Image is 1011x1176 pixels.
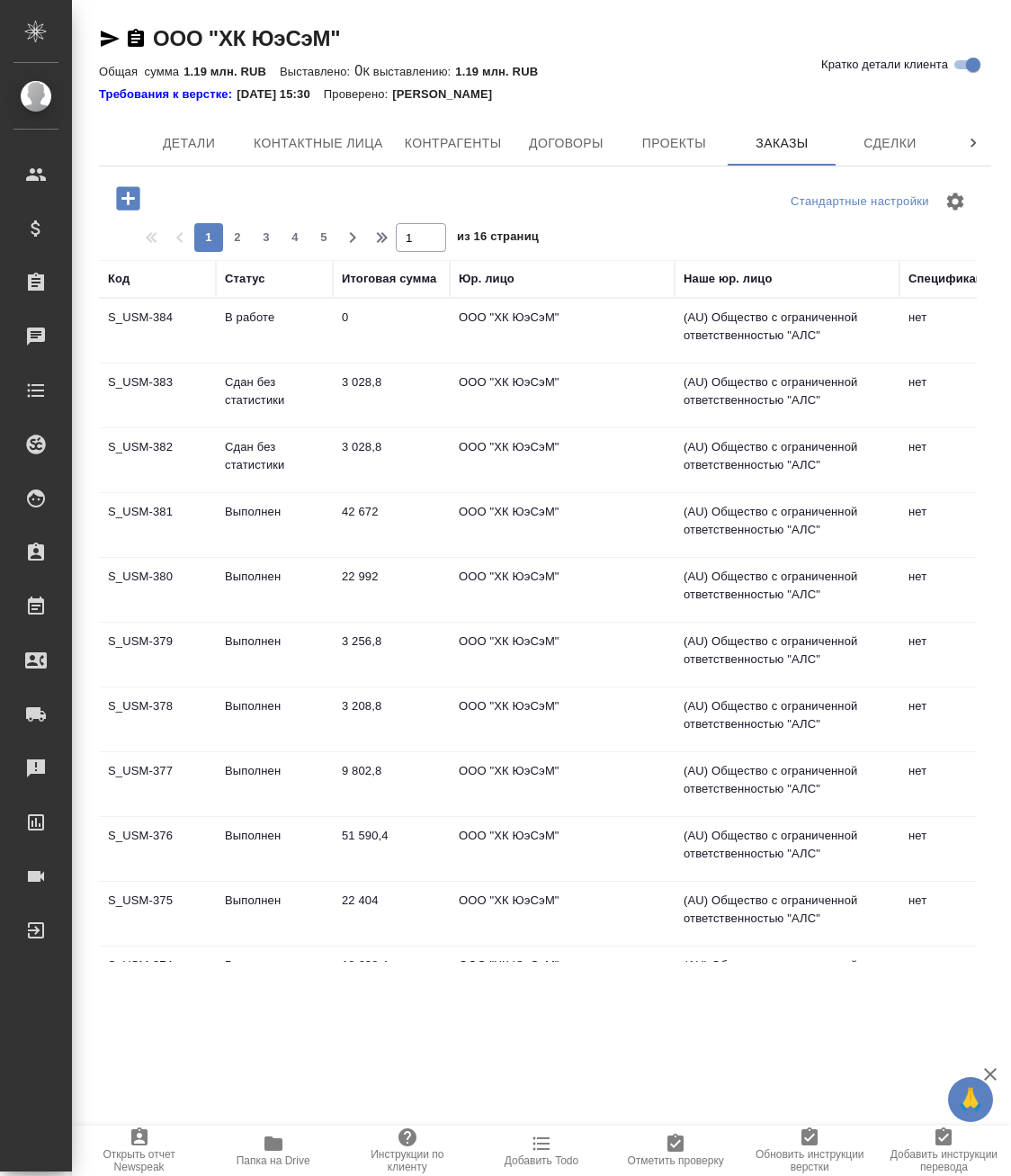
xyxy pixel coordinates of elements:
[333,494,450,557] td: 42 672
[684,270,773,288] div: Наше юр. лицо
[450,559,675,622] td: ООО "ХК ЮэСэМ"
[153,26,341,50] a: ООО "ХК ЮэСэМ"
[450,688,675,751] td: ООО "ХК ЮэСэМ"
[675,429,899,492] td: (AU) Общество с ограниченной ответственностью "АЛС"
[216,753,333,816] td: Выполнен
[99,28,121,49] button: Скопировать ссылку для ЯМессенджера
[99,60,991,82] div: 0
[216,818,333,881] td: Выполнен
[675,883,899,946] td: (AU) Общество с ограниченной ответственностью "АЛС"
[333,429,450,492] td: 3 028,8
[99,947,216,1010] td: S_USM-374
[675,494,899,557] td: (AU) Общество с ограниченной ответственностью "АЛС"
[934,180,977,223] span: Настроить таблицу
[333,818,450,881] td: 51 590,4
[99,300,216,363] td: S_USM-384
[450,429,675,492] td: ООО "ХК ЮэСэМ"
[457,226,539,252] span: из 16 страниц
[342,270,436,288] div: Итоговая сумма
[362,65,455,78] p: К выставлению:
[333,624,450,687] td: 3 256,8
[450,947,675,1010] td: ООО "ХК ЮэСэМ"
[223,223,252,252] button: 2
[450,364,675,427] td: ООО "ХК ЮэСэМ"
[333,947,450,1010] td: 18 638,4
[183,65,280,78] p: 1.19 млн. RUB
[333,688,450,751] td: 3 208,8
[254,132,383,155] span: Контактные лица
[216,300,333,363] td: В работе
[675,947,899,1010] td: (AU) Общество с ограниченной ответственностью "АЛС"
[324,85,393,103] p: Проверено:
[99,818,216,881] td: S_USM-376
[675,559,899,622] td: (AU) Общество с ограниченной ответственностью "АЛС"
[333,753,450,816] td: 9 802,8
[450,494,675,557] td: ООО "ХК ЮэСэМ"
[99,883,216,946] td: S_USM-375
[216,364,333,427] td: Сдан без статистики
[392,85,505,103] p: [PERSON_NAME]
[216,559,333,622] td: Выполнен
[450,818,675,881] td: ООО "ХК ЮэСэМ"
[450,753,675,816] td: ООО "ХК ЮэСэМ"
[455,65,551,78] p: 1.19 млн. RUB
[99,624,216,687] td: S_USM-379
[450,300,675,363] td: ООО "ХК ЮэСэМ"
[459,270,514,288] div: Юр. лицо
[738,132,825,155] span: Заказы
[523,132,609,155] span: Договоры
[450,883,675,946] td: ООО "ХК ЮэСэМ"
[99,688,216,751] td: S_USM-378
[216,883,333,946] td: Выполнен
[216,429,333,492] td: Сдан без статистики
[309,229,338,247] span: 5
[281,229,309,247] span: 4
[821,56,948,74] span: Кратко детали клиента
[99,85,237,103] div: Нажми, чтобы открыть папку с инструкцией
[99,65,183,78] p: Общая сумма
[252,223,281,252] button: 3
[309,223,338,252] button: 5
[675,753,899,816] td: (AU) Общество с ограниченной ответственностью "АЛС"
[103,180,153,217] button: Добавить проект
[99,753,216,816] td: S_USM-377
[280,65,354,78] p: Выставлено:
[99,429,216,492] td: S_USM-382
[908,270,998,288] div: Спецификация
[216,947,333,1010] td: Выполнен
[252,229,281,247] span: 3
[450,624,675,687] td: ООО "ХК ЮэСэМ"
[675,300,899,363] td: (AU) Общество с ограниченной ответственностью "АЛС"
[99,494,216,557] td: S_USM-381
[99,364,216,427] td: S_USM-383
[125,28,147,49] button: Скопировать ссылку
[225,270,265,288] div: Статус
[216,624,333,687] td: Выполнен
[108,270,130,288] div: Код
[99,559,216,622] td: S_USM-380
[955,1081,986,1118] span: 🙏
[675,364,899,427] td: (AU) Общество с ограниченной ответственностью "АЛС"
[675,818,899,881] td: (AU) Общество с ограниченной ответственностью "АЛС"
[99,85,237,103] a: Требования к верстке:
[333,559,450,622] td: 22 992
[786,188,934,216] div: split button
[216,494,333,557] td: Выполнен
[948,1077,993,1122] button: 🙏
[333,883,450,946] td: 22 404
[675,624,899,687] td: (AU) Общество с ограниченной ответственностью "АЛС"
[146,132,232,155] span: Детали
[631,132,717,155] span: Проекты
[846,132,933,155] span: Сделки
[223,229,252,247] span: 2
[281,223,309,252] button: 4
[237,85,324,103] p: [DATE] 15:30
[216,688,333,751] td: Выполнен
[333,300,450,363] td: 0
[675,688,899,751] td: (AU) Общество с ограниченной ответственностью "АЛС"
[405,132,502,155] span: Контрагенты
[333,364,450,427] td: 3 028,8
